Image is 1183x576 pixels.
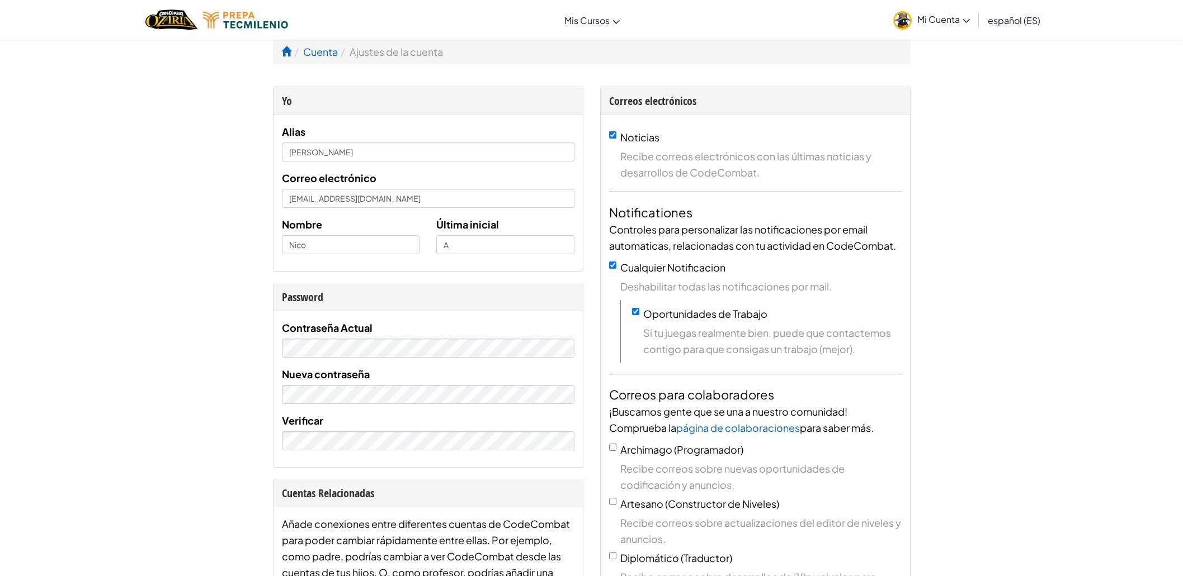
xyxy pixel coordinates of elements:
span: Mis Cursos [564,15,610,26]
img: Tecmilenio logo [203,12,288,28]
a: Mis Cursos [559,5,625,35]
label: Cualquier Notificacion [620,261,725,274]
label: Verificar [282,412,323,429]
span: Deshabilitar todas las notificaciones por mail. [620,278,902,294]
span: Recibe correos sobre actualizaciones del editor de niveles y anuncios. [620,515,902,547]
h4: Correos para colaboradores [609,385,902,403]
a: página de colaboraciones [676,421,800,434]
span: Si tu juegas realmente bien, puede que contactemos contigo para que consigas un trabajo (mejor). [643,325,902,357]
label: Nueva contraseña [282,366,370,382]
img: avatar [893,11,912,30]
span: Correo electrónico [282,172,376,184]
span: (Programador) [674,443,743,456]
span: Controles para personalizar las notificaciones por email automaticas, relacionadas con tu activid... [609,223,896,252]
div: Yo [282,93,574,109]
a: Ozaria by CodeCombat logo [145,8,197,31]
img: Home [145,8,197,31]
span: Archimago [620,443,672,456]
span: Recibe correos electrónicos con las últimas noticias y desarrollos de CodeCombat. [620,148,902,180]
a: español (ES) [982,5,1046,35]
li: Ajustes de la cuenta [338,44,443,60]
div: Correos electrónicos [609,93,902,109]
div: Cuentas Relacionadas [282,485,574,501]
label: Contraseña Actual [282,320,373,336]
a: Cuenta [303,45,338,58]
span: para saber más. [800,421,874,434]
span: (Constructor de Niveles) [665,497,779,510]
span: Diplomático [620,551,679,564]
label: Alias [282,123,305,140]
span: Artesano [620,497,663,510]
label: Última inicial [436,216,499,232]
label: Noticias [620,131,659,144]
span: Recibe correos sobre nuevas oportunidades de codificación y anuncios. [620,460,902,493]
span: ¡Buscamos gente que se una a nuestro comunidad! Comprueba la [609,405,847,434]
span: (Traductor) [681,551,732,564]
label: Oportunidades de Trabajo [643,307,767,320]
label: Nombre [282,216,322,232]
span: español (ES) [988,15,1040,26]
a: Mi Cuenta [888,2,975,37]
h4: Notificationes [609,203,902,221]
span: Mi Cuenta [917,13,970,25]
div: Password [282,289,574,305]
